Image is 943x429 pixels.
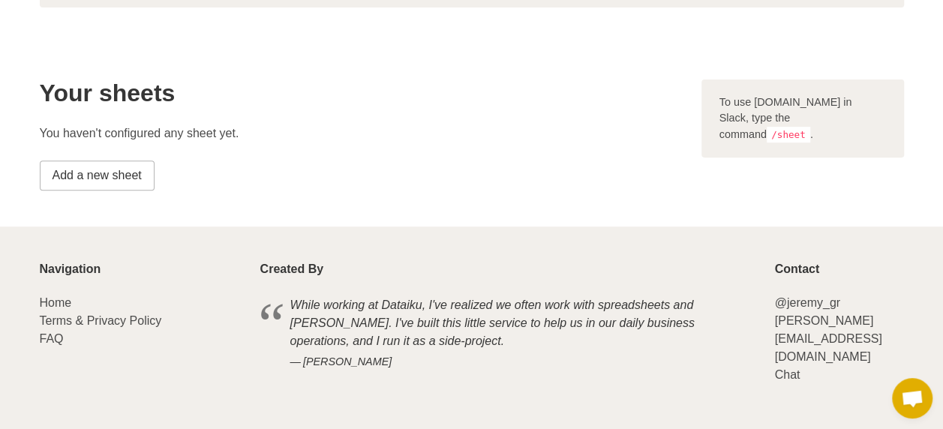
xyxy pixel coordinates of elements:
[260,262,757,276] p: Created By
[774,262,903,276] p: Contact
[40,296,72,309] a: Home
[290,354,727,370] cite: [PERSON_NAME]
[774,314,881,363] a: [PERSON_NAME][EMAIL_ADDRESS][DOMAIN_NAME]
[260,294,757,373] blockquote: While working at Dataiku, I've realized we often work with spreadsheets and [PERSON_NAME]. I've b...
[701,79,904,158] div: To use [DOMAIN_NAME] in Slack, type the command .
[40,314,162,327] a: Terms & Privacy Policy
[774,368,800,381] a: Chat
[767,127,810,142] code: /sheet
[40,79,683,106] h2: Your sheets
[40,332,64,345] a: FAQ
[40,160,155,190] a: Add a new sheet
[40,262,242,276] p: Navigation
[892,378,932,418] div: Open chat
[40,124,683,142] p: You haven't configured any sheet yet.
[774,296,839,309] a: @jeremy_gr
